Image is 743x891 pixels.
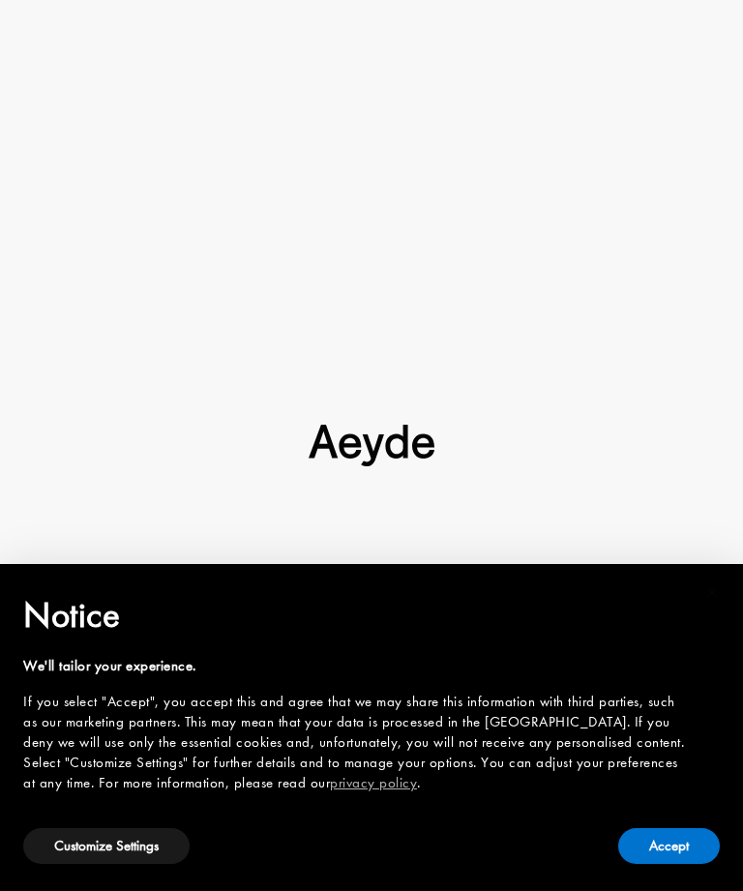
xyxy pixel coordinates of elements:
[706,578,719,608] span: ×
[309,425,434,467] img: footer-logo.svg
[23,590,689,640] h2: Notice
[23,828,190,864] button: Customize Settings
[689,570,735,616] button: Close this notice
[618,828,720,864] button: Accept
[23,656,689,676] div: We'll tailor your experience.
[330,773,417,792] a: privacy policy
[23,692,689,793] div: If you select "Accept", you accept this and agree that we may share this information with third p...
